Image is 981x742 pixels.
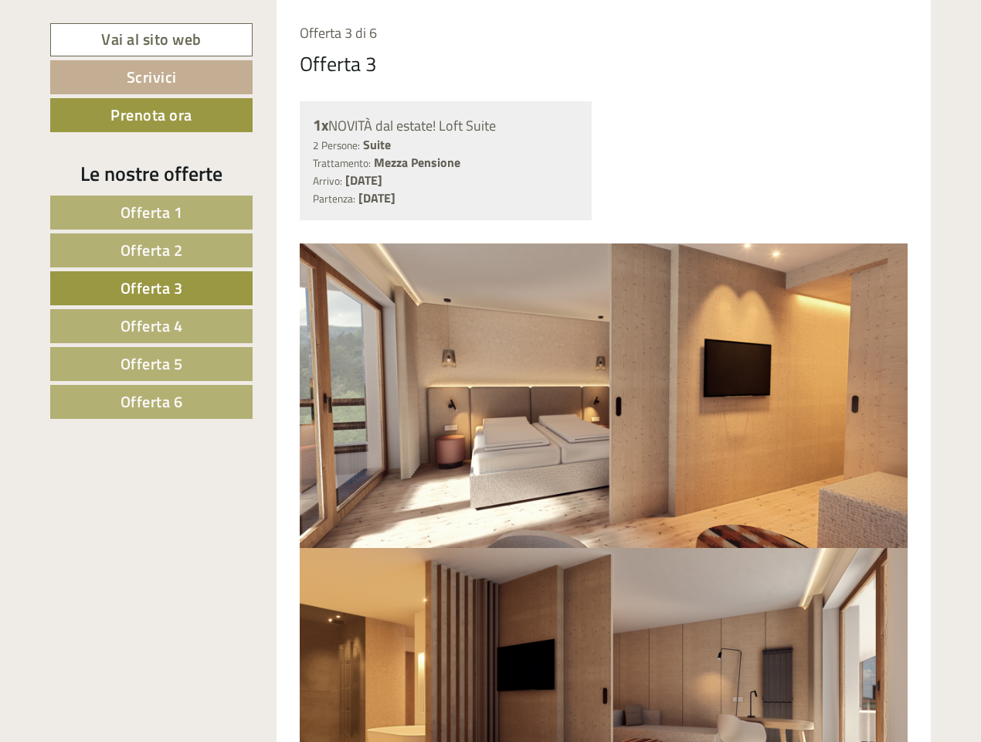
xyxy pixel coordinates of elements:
[374,153,460,172] b: Mezza Pensione
[121,314,183,338] span: Offerta 4
[121,390,183,414] span: Offerta 6
[50,98,253,132] a: Prenota ora
[313,191,355,206] small: Partenza:
[50,159,253,188] div: Le nostre offerte
[300,22,377,43] span: Offerta 3 di 6
[313,113,328,137] b: 1x
[300,243,908,548] img: image
[363,135,391,154] b: Suite
[358,189,395,207] b: [DATE]
[121,276,183,300] span: Offerta 3
[50,60,253,94] a: Scrivici
[300,49,377,78] div: Offerta 3
[121,238,183,262] span: Offerta 2
[313,138,360,153] small: 2 Persone:
[313,173,342,189] small: Arrivo:
[313,114,579,137] div: NOVITÀ dal estate! Loft Suite
[313,155,371,171] small: Trattamento:
[121,352,183,376] span: Offerta 5
[121,200,183,224] span: Offerta 1
[345,171,382,189] b: [DATE]
[50,23,253,56] a: Vai al sito web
